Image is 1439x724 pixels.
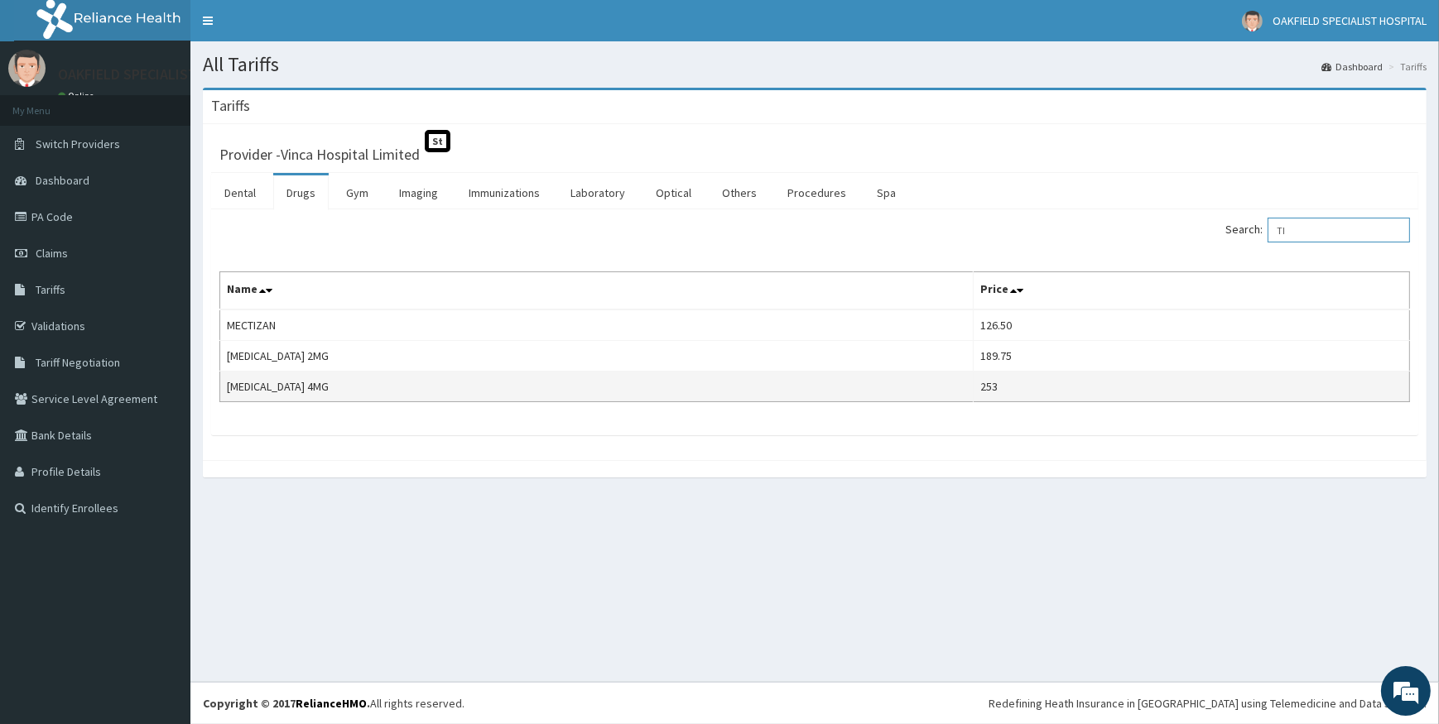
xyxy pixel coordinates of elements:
[190,682,1439,724] footer: All rights reserved.
[296,696,367,711] a: RelianceHMO
[1268,218,1410,242] input: Search:
[36,355,120,370] span: Tariff Negotiation
[455,175,553,210] a: Immunizations
[333,175,382,210] a: Gym
[220,372,974,402] td: [MEDICAL_DATA] 4MG
[219,147,420,162] h3: Provider - Vinca Hospital Limited
[1321,60,1383,74] a: Dashboard
[1242,11,1263,31] img: User Image
[203,54,1427,75] h1: All Tariffs
[36,173,89,188] span: Dashboard
[557,175,638,210] a: Laboratory
[774,175,859,210] a: Procedures
[203,696,370,711] strong: Copyright © 2017 .
[211,98,250,113] h3: Tariffs
[8,50,46,87] img: User Image
[220,272,974,310] th: Name
[989,695,1427,712] div: Redefining Heath Insurance in [GEOGRAPHIC_DATA] using Telemedicine and Data Science!
[386,175,451,210] a: Imaging
[220,309,974,341] td: MECTIZAN
[974,272,1410,310] th: Price
[974,309,1410,341] td: 126.50
[58,90,98,102] a: Online
[425,130,450,152] span: St
[642,175,705,210] a: Optical
[1273,13,1427,28] span: OAKFIELD SPECIALIST HOSPITAL
[8,452,315,510] textarea: Type your message and hit 'Enter'
[86,93,278,114] div: Chat with us now
[272,8,311,48] div: Minimize live chat window
[709,175,770,210] a: Others
[220,341,974,372] td: [MEDICAL_DATA] 2MG
[211,175,269,210] a: Dental
[273,175,329,210] a: Drugs
[58,67,265,82] p: OAKFIELD SPECIALIST HOSPITAL
[864,175,909,210] a: Spa
[974,372,1410,402] td: 253
[36,282,65,297] span: Tariffs
[1384,60,1427,74] li: Tariffs
[36,246,68,261] span: Claims
[96,209,229,376] span: We're online!
[31,83,67,124] img: d_794563401_company_1708531726252_794563401
[974,341,1410,372] td: 189.75
[1225,218,1410,242] label: Search:
[36,137,120,151] span: Switch Providers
